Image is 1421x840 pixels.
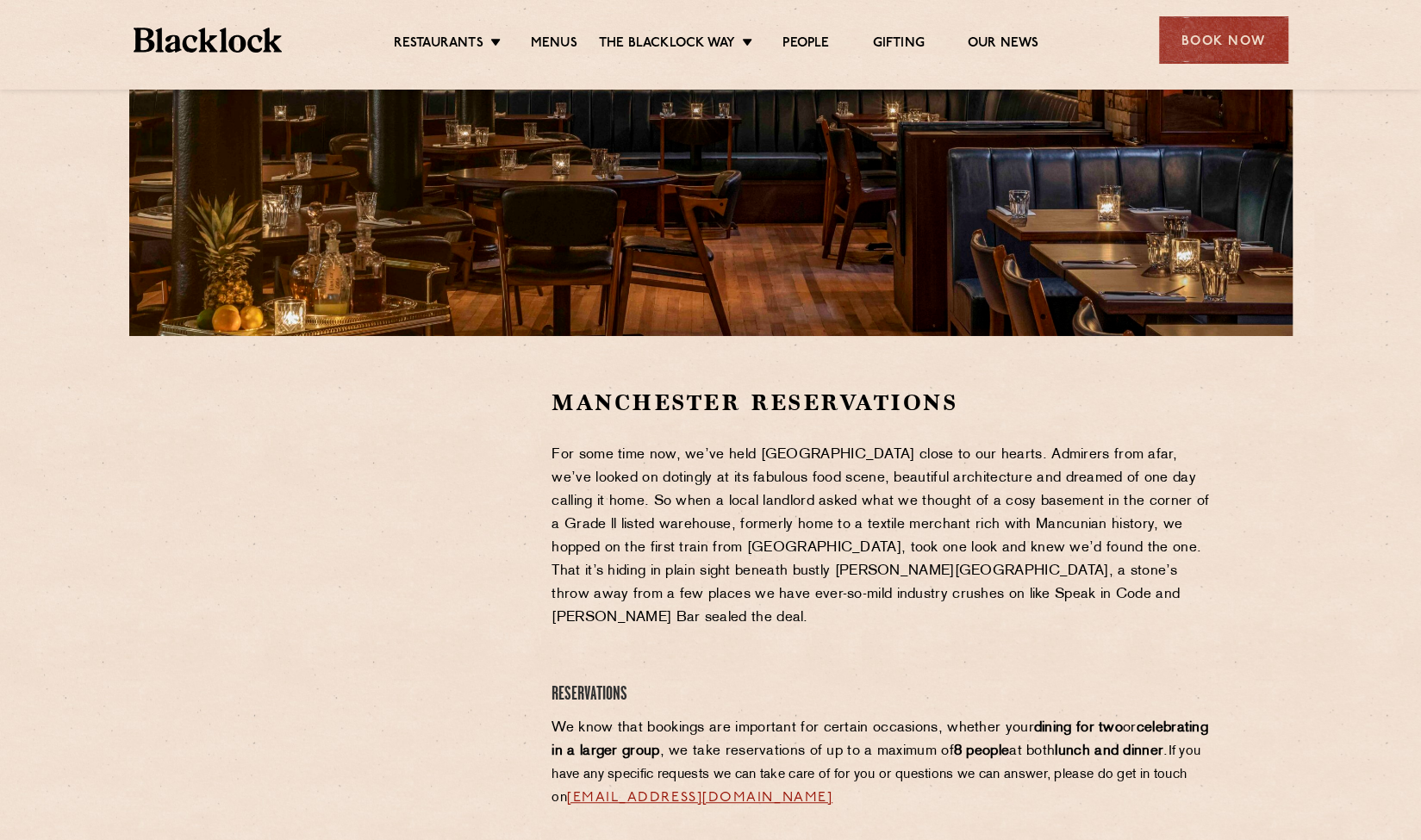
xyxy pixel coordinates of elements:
iframe: OpenTable make booking widget [271,388,464,647]
h4: Reservations [552,683,1212,706]
p: We know that bookings are important for certain occasions, whether your or , we take reservations... [552,717,1212,810]
a: Gifting [872,35,924,54]
strong: 8 people [954,744,1009,758]
a: People [782,35,829,54]
div: Book Now [1159,16,1288,64]
span: If you have any specific requests we can take care of for you or questions we can answer, please ... [552,745,1200,805]
a: Restaurants [394,35,483,54]
strong: dining for two [1034,721,1123,735]
a: The Blacklock Way [599,35,735,54]
img: BL_Textured_Logo-footer-cropped.svg [134,28,283,53]
p: For some time now, we’ve held [GEOGRAPHIC_DATA] close to our hearts. Admirers from afar, we’ve lo... [552,444,1212,630]
h2: Manchester Reservations [552,388,1212,418]
a: [EMAIL_ADDRESS][DOMAIN_NAME] [567,791,832,805]
a: Menus [531,35,577,54]
strong: lunch and dinner [1055,744,1163,758]
a: Our News [968,35,1039,54]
